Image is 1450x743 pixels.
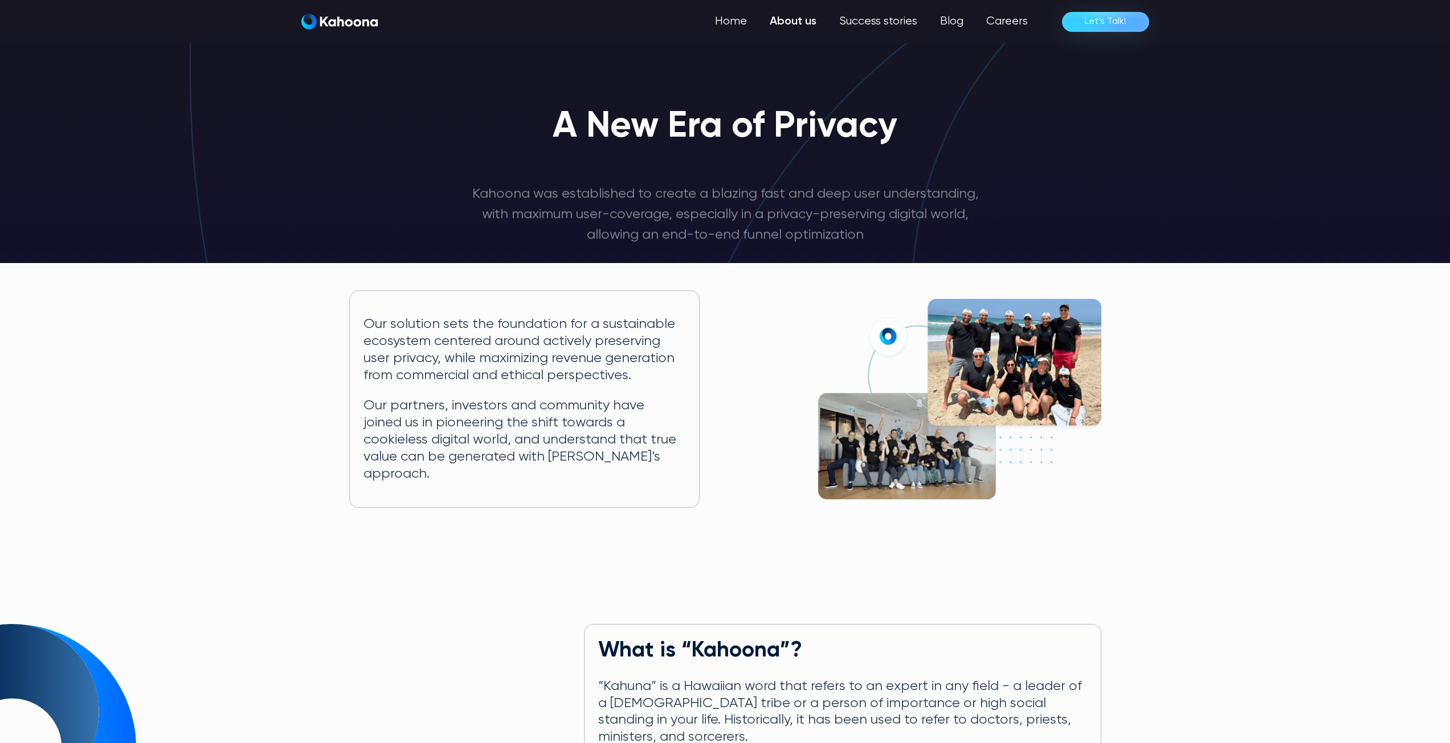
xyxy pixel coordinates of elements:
[363,397,685,482] p: Our partners, investors and community have joined us in pioneering the shift towards a cookieless...
[553,107,897,147] h1: A New Era of Privacy
[363,316,685,384] p: Our solution sets the foundation for a sustainable ecosystem centered around actively preserving ...
[301,14,378,30] img: Kahoona logo white
[301,14,378,30] a: home
[975,10,1039,33] a: Careers
[1085,13,1126,31] div: Let’s Talk!
[598,638,1087,664] h2: What is “Kahoona”?
[704,10,758,33] a: Home
[828,10,929,33] a: Success stories
[758,10,828,33] a: About us
[1062,12,1149,32] a: Let’s Talk!
[929,10,975,33] a: Blog
[470,184,981,245] p: Kahoona was established to create a blazing fast and deep user understanding, with maximum user-c...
